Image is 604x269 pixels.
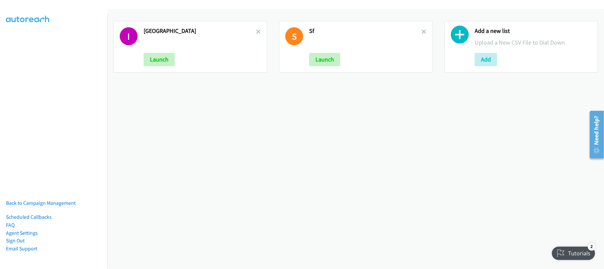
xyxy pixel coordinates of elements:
a: Email Support [6,245,37,252]
p: Upload a New CSV File to Dial Down [475,38,592,47]
h2: [GEOGRAPHIC_DATA] [144,27,256,35]
a: Sign Out [6,237,25,244]
button: Add [475,53,497,66]
iframe: Checklist [548,240,599,264]
a: Back to Campaign Management [6,200,76,206]
button: Launch [309,53,340,66]
button: Launch [144,53,175,66]
a: Agent Settings [6,230,38,236]
h2: Add a new list [475,27,592,35]
h1: I [120,27,138,45]
a: Scheduled Callbacks [6,214,52,220]
iframe: Resource Center [585,108,604,161]
h1: S [285,27,303,45]
a: FAQ [6,222,15,228]
h2: Sf [309,27,422,35]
